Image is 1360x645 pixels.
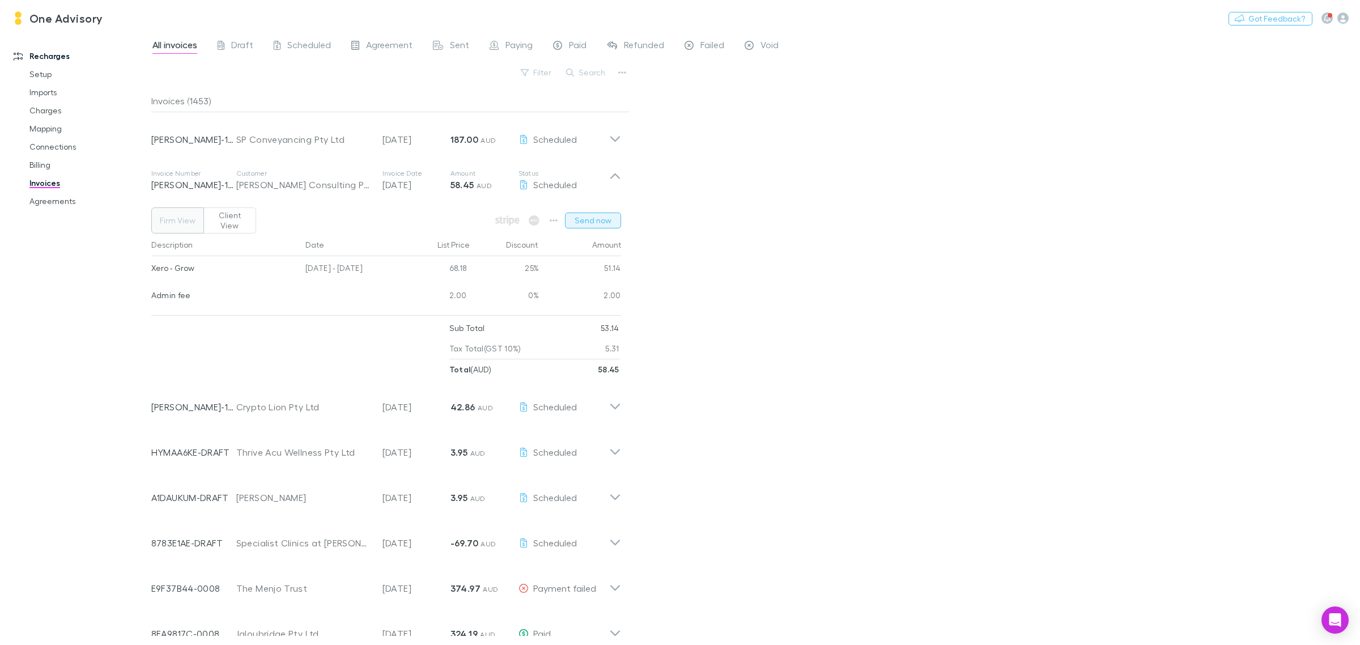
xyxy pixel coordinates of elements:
strong: 187.00 [450,134,478,145]
strong: 374.97 [450,583,481,594]
p: 53.14 [601,318,619,338]
p: A1DAUKUM-DRAFT [151,491,236,504]
p: 5.31 [605,338,619,359]
span: AUD [483,585,498,593]
span: Scheduled [287,39,331,54]
button: Firm View [151,207,204,234]
span: Paid [533,628,551,639]
p: [PERSON_NAME]-1458 [151,133,236,146]
div: [PERSON_NAME]-1457Crypto Lion Pty Ltd[DATE]42.86 AUDScheduled [142,380,630,425]
a: Recharges [2,47,160,65]
p: HYMAA6KE-DRAFT [151,445,236,459]
button: Send now [565,213,621,228]
span: Void [760,39,779,54]
span: Paying [505,39,533,54]
a: Billing [18,156,160,174]
a: Invoices [18,174,160,192]
div: Admin fee [151,283,297,307]
span: AUD [478,404,493,412]
img: One Advisory's Logo [11,11,25,25]
p: [DATE] [382,133,450,146]
p: Amount [450,169,518,178]
span: Scheduled [533,492,577,503]
span: Payment failed [533,583,596,593]
p: 8783E1AE-DRAFT [151,536,236,550]
div: [PERSON_NAME] [236,491,371,504]
div: Thrive Acu Wellness Pty Ltd [236,445,371,459]
a: Setup [18,65,160,83]
div: [PERSON_NAME]-1458SP Conveyancing Pty Ltd[DATE]187.00 AUDScheduled [142,112,630,158]
span: Draft [231,39,253,54]
p: [DATE] [382,491,450,504]
div: Xero - Grow [151,256,297,280]
div: [DATE] - [DATE] [301,256,403,283]
strong: 58.45 [598,364,619,374]
p: Customer [236,169,371,178]
span: Scheduled [533,134,577,145]
span: Sent [450,39,469,54]
p: [PERSON_NAME]-1457 [151,400,236,414]
strong: -69.70 [450,537,478,549]
span: Failed [700,39,724,54]
p: [DATE] [382,536,450,550]
p: [PERSON_NAME]-1456 [151,178,236,192]
span: Scheduled [533,179,577,190]
span: AUD [470,449,486,457]
p: Status [518,169,609,178]
strong: 324.19 [450,628,478,639]
strong: 42.86 [450,401,475,413]
span: Refunded [624,39,664,54]
p: Tax Total (GST 10%) [449,338,521,359]
span: Scheduled [533,401,577,412]
div: HYMAA6KE-DRAFTThrive Acu Wellness Pty Ltd[DATE]3.95 AUDScheduled [142,425,630,470]
p: [DATE] [382,400,450,414]
h3: One Advisory [29,11,103,25]
a: Mapping [18,120,160,138]
div: The Menjo Trust [236,582,371,595]
a: Imports [18,83,160,101]
div: 2.00 [403,283,471,311]
p: [DATE] [382,627,450,640]
div: SP Conveyancing Pty Ltd [236,133,371,146]
span: AUD [480,630,495,639]
a: Charges [18,101,160,120]
button: Filter [515,66,558,79]
p: Invoice Date [382,169,450,178]
span: Scheduled [533,537,577,548]
div: 8783E1AE-DRAFTSpecialist Clinics at [PERSON_NAME][GEOGRAPHIC_DATA] Unit Trust[DATE]-69.70 AUDSche... [142,516,630,561]
p: ( AUD ) [449,359,491,380]
a: One Advisory [5,5,110,32]
button: Got Feedback? [1229,12,1312,26]
p: [DATE] [382,582,450,595]
span: AUD [481,540,496,548]
div: 2.00 [539,283,621,311]
a: Agreements [18,192,160,210]
span: All invoices [152,39,197,54]
div: Specialist Clinics at [PERSON_NAME][GEOGRAPHIC_DATA] Unit Trust [236,536,371,550]
strong: 3.95 [450,492,467,503]
p: [DATE] [382,178,450,192]
span: AUD [470,494,486,503]
a: Connections [18,138,160,156]
p: Sub Total [449,318,485,338]
div: 68.18 [403,256,471,283]
p: Invoice Number [151,169,236,178]
span: Scheduled [533,447,577,457]
p: [DATE] [382,445,450,459]
div: 0% [471,283,539,311]
span: Paid [569,39,586,54]
div: [PERSON_NAME] Consulting Pty Ltd [236,178,371,192]
strong: 3.95 [450,447,467,458]
span: Available when invoice is finalised [526,213,542,228]
div: Jaloubridge Pty Ltd [236,627,371,640]
span: Agreement [366,39,413,54]
strong: Total [449,364,471,374]
strong: 58.45 [450,179,474,190]
p: 8EA9817C-0008 [151,627,236,640]
div: Crypto Lion Pty Ltd [236,400,371,414]
div: Open Intercom Messenger [1321,606,1349,634]
div: 25% [471,256,539,283]
span: AUD [477,181,492,190]
div: 51.14 [539,256,621,283]
div: E9F37B44-0008The Menjo Trust[DATE]374.97 AUDPayment failed [142,561,630,606]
